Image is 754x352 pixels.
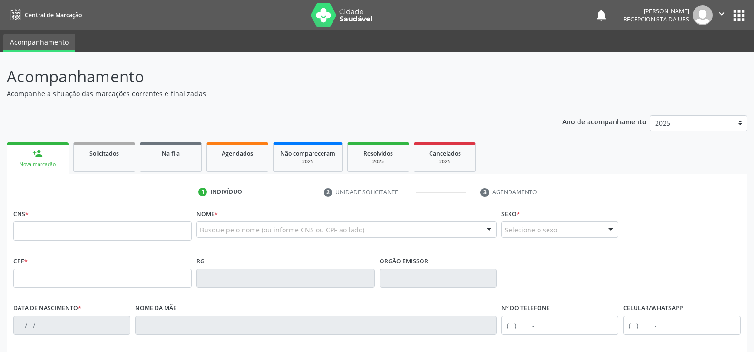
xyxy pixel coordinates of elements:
span: Na fila [162,150,180,158]
span: Busque pelo nome (ou informe CNS ou CPF ao lado) [200,225,364,235]
div: 2025 [354,158,402,165]
label: Nome da mãe [135,301,176,316]
span: Agendados [222,150,253,158]
a: Acompanhamento [3,34,75,52]
label: CPF [13,254,28,269]
p: Acompanhe a situação das marcações correntes e finalizadas [7,89,525,99]
span: Recepcionista da UBS [623,15,689,23]
label: Nº do Telefone [501,301,550,316]
div: 2025 [421,158,469,165]
img: img [693,5,713,25]
span: Cancelados [429,150,461,158]
span: Resolvidos [363,150,393,158]
span: Central de Marcação [25,11,82,19]
label: Sexo [501,207,520,221]
button: notifications [595,9,608,22]
label: CNS [13,207,29,221]
div: person_add [32,148,43,159]
div: [PERSON_NAME] [623,7,689,15]
span: Não compareceram [280,150,335,158]
a: Central de Marcação [7,7,82,23]
i:  [716,9,727,19]
button:  [713,5,731,25]
label: Data de nascimento [13,301,81,316]
input: (__) _____-_____ [623,316,740,335]
span: Selecione o sexo [505,225,557,235]
button: apps [731,7,747,24]
input: (__) _____-_____ [501,316,618,335]
div: 1 [198,188,207,196]
input: __/__/____ [13,316,130,335]
label: RG [196,254,205,269]
div: Nova marcação [13,161,62,168]
span: Solicitados [89,150,119,158]
label: Celular/WhatsApp [623,301,683,316]
div: Indivíduo [210,188,242,196]
label: Nome [196,207,218,221]
p: Ano de acompanhamento [562,115,646,127]
p: Acompanhamento [7,65,525,89]
div: 2025 [280,158,335,165]
label: Órgão emissor [380,254,428,269]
